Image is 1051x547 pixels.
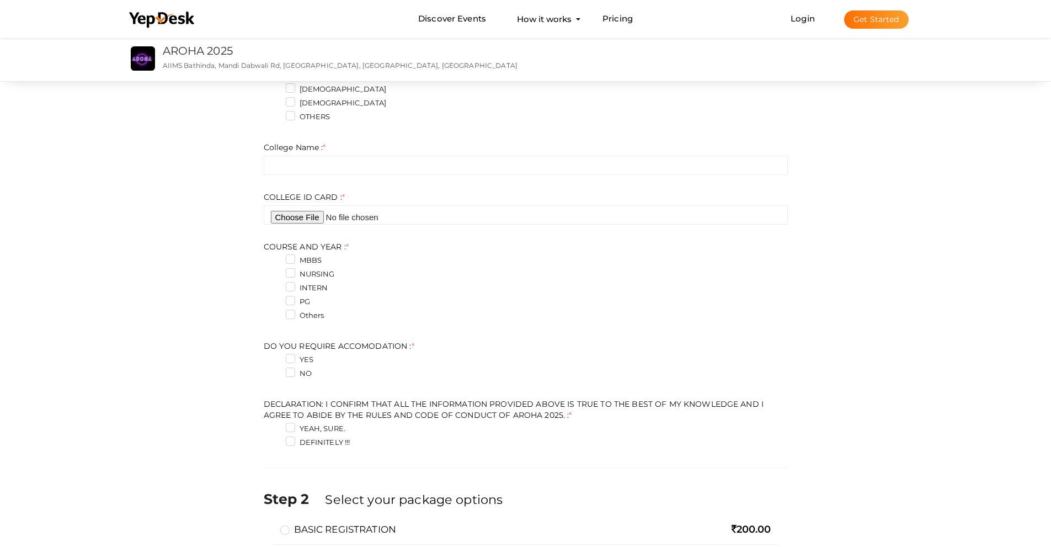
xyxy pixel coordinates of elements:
label: YEAH, SURE. [286,423,346,434]
img: UG3MQEGT_small.jpeg [131,46,155,71]
span: 200.00 [732,523,771,535]
label: OTHERS [286,111,330,123]
button: How it works [514,9,575,29]
a: Login [791,13,815,24]
label: YES [286,354,313,365]
label: INTERN [286,283,328,294]
label: College Name : [264,142,326,153]
label: Others [286,310,324,321]
label: COLLEGE ID CARD : [264,192,345,203]
a: Discover Events [418,9,486,29]
label: [DEMOGRAPHIC_DATA] [286,84,387,95]
label: DEFINITELY !!! [286,437,350,448]
label: PG [286,296,310,307]
label: Select your package options [325,491,503,508]
label: Step 2 [264,489,323,509]
label: DECLARATION: I CONFIRM THAT ALL THE INFORMATION PROVIDED ABOVE IS TRUE TO THE BEST OF MY KNOWLEDG... [264,399,788,421]
label: [DEMOGRAPHIC_DATA] [286,98,387,109]
a: AROHA 2025 [163,44,233,57]
label: NURSING [286,269,335,280]
label: NO [286,368,312,379]
label: COURSE AND YEAR : [264,241,349,252]
a: Pricing [602,9,633,29]
button: Get Started [844,10,909,29]
label: MBBS [286,255,322,266]
label: DO YOU REQUIRE ACCOMODATION : [264,341,414,352]
p: AIIMS Bathinda, Mandi Dabwali Rd, [GEOGRAPHIC_DATA], [GEOGRAPHIC_DATA], [GEOGRAPHIC_DATA] [163,61,689,70]
label: BASIC REGISTRATION [280,523,397,536]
